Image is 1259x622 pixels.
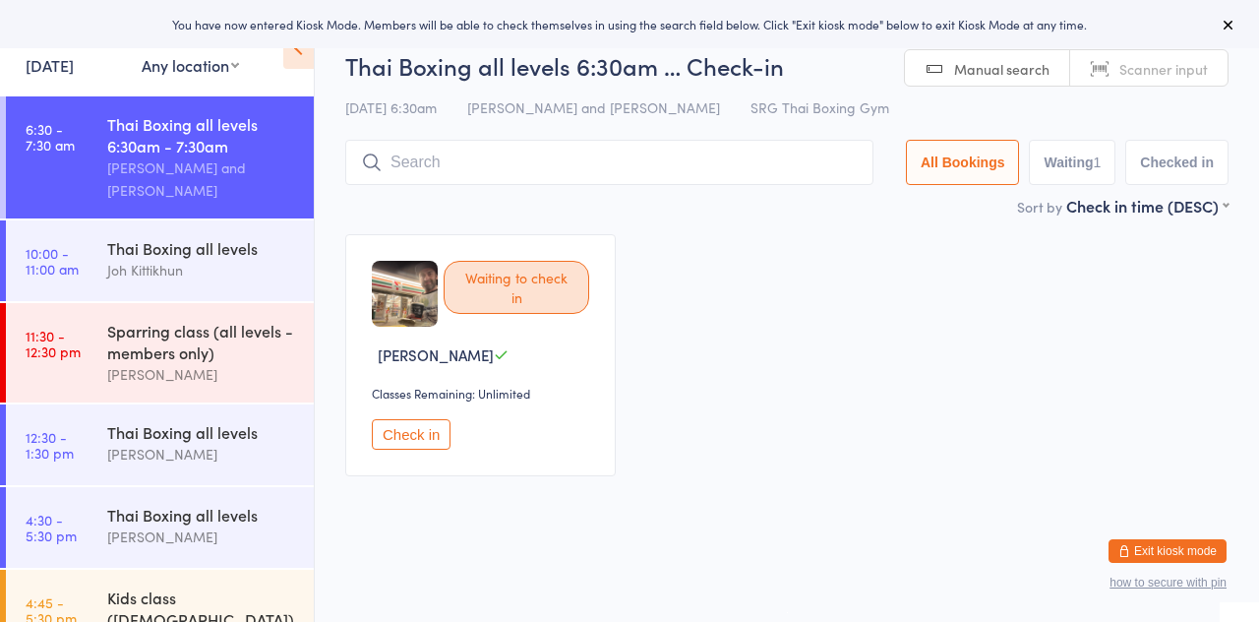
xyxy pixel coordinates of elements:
[26,245,79,277] time: 10:00 - 11:00 am
[6,404,314,485] a: 12:30 -1:30 pmThai Boxing all levels[PERSON_NAME]
[6,487,314,568] a: 4:30 -5:30 pmThai Boxing all levels[PERSON_NAME]
[467,97,720,117] span: [PERSON_NAME] and [PERSON_NAME]
[954,59,1049,79] span: Manual search
[107,113,297,156] div: Thai Boxing all levels 6:30am - 7:30am
[107,320,297,363] div: Sparring class (all levels - members only)
[1066,195,1229,217] div: Check in time (DESC)
[444,261,589,314] div: Waiting to check in
[26,54,74,76] a: [DATE]
[6,303,314,403] a: 11:30 -12:30 pmSparring class (all levels - members only)[PERSON_NAME]
[26,121,75,153] time: 6:30 - 7:30 am
[372,261,438,327] img: image1754713119.png
[345,49,1229,82] h2: Thai Boxing all levels 6:30am … Check-in
[107,443,297,466] div: [PERSON_NAME]
[1125,140,1229,185] button: Checked in
[107,259,297,281] div: Joh Kittikhun
[1094,155,1102,170] div: 1
[1029,140,1115,185] button: Waiting1
[107,156,297,202] div: [PERSON_NAME] and [PERSON_NAME]
[107,526,297,548] div: [PERSON_NAME]
[1109,576,1227,590] button: how to secure with pin
[26,429,74,461] time: 12:30 - 1:30 pm
[31,16,1228,32] div: You have now entered Kiosk Mode. Members will be able to check themselves in using the search fie...
[1017,197,1062,217] label: Sort by
[26,512,77,543] time: 4:30 - 5:30 pm
[142,54,239,76] div: Any location
[345,97,437,117] span: [DATE] 6:30am
[378,344,494,365] span: [PERSON_NAME]
[107,504,297,526] div: Thai Boxing all levels
[345,140,873,185] input: Search
[6,220,314,301] a: 10:00 -11:00 amThai Boxing all levelsJoh Kittikhun
[26,328,81,359] time: 11:30 - 12:30 pm
[6,96,314,218] a: 6:30 -7:30 amThai Boxing all levels 6:30am - 7:30am[PERSON_NAME] and [PERSON_NAME]
[1119,59,1208,79] span: Scanner input
[107,237,297,259] div: Thai Boxing all levels
[1109,539,1227,563] button: Exit kiosk mode
[372,385,595,402] div: Classes Remaining: Unlimited
[107,421,297,443] div: Thai Boxing all levels
[372,419,450,450] button: Check in
[750,97,889,117] span: SRG Thai Boxing Gym
[107,363,297,386] div: [PERSON_NAME]
[906,140,1020,185] button: All Bookings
